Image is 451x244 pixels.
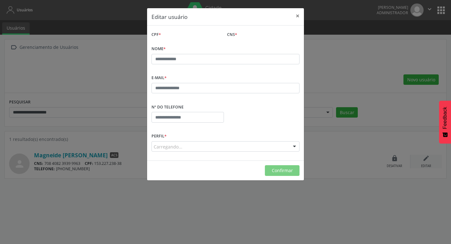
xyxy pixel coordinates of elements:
[151,102,184,112] label: Nº do Telefone
[151,44,166,54] label: Nome
[151,30,161,40] label: CPF
[151,13,188,21] h5: Editar usuário
[439,101,451,143] button: Feedback - Mostrar pesquisa
[227,30,237,40] label: CNS
[291,8,304,24] button: Close
[154,143,182,150] span: Carregando...
[442,107,448,129] span: Feedback
[151,131,167,141] label: Perfil
[272,167,293,173] span: Confirmar
[151,73,167,83] label: E-mail
[265,165,300,176] button: Confirmar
